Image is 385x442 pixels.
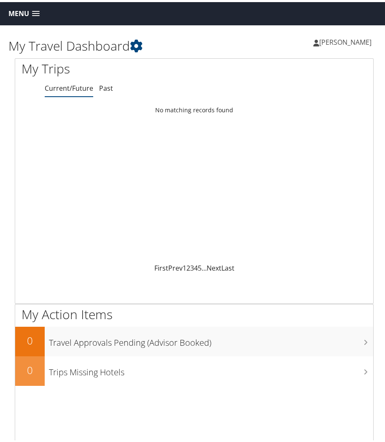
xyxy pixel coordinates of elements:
a: 1 [183,261,186,271]
h3: Travel Approvals Pending (Advisor Booked) [49,331,373,347]
a: 5 [198,261,202,271]
a: 3 [190,261,194,271]
a: 2 [186,261,190,271]
h1: My Trips [22,58,188,76]
span: … [202,261,207,271]
a: 4 [194,261,198,271]
a: 0Trips Missing Hotels [15,354,373,384]
a: Next [207,261,221,271]
h3: Trips Missing Hotels [49,360,373,376]
h1: My Action Items [15,304,373,321]
a: Prev [168,261,183,271]
h1: My Travel Dashboard [8,35,194,53]
a: Menu [4,5,44,19]
a: Current/Future [45,81,93,91]
h2: 0 [15,331,45,346]
a: [PERSON_NAME] [313,27,380,53]
h2: 0 [15,361,45,375]
span: [PERSON_NAME] [319,35,372,45]
td: No matching records found [15,100,373,116]
span: Menu [8,8,29,16]
a: Last [221,261,234,271]
a: First [154,261,168,271]
a: Past [99,81,113,91]
a: 0Travel Approvals Pending (Advisor Booked) [15,325,373,354]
